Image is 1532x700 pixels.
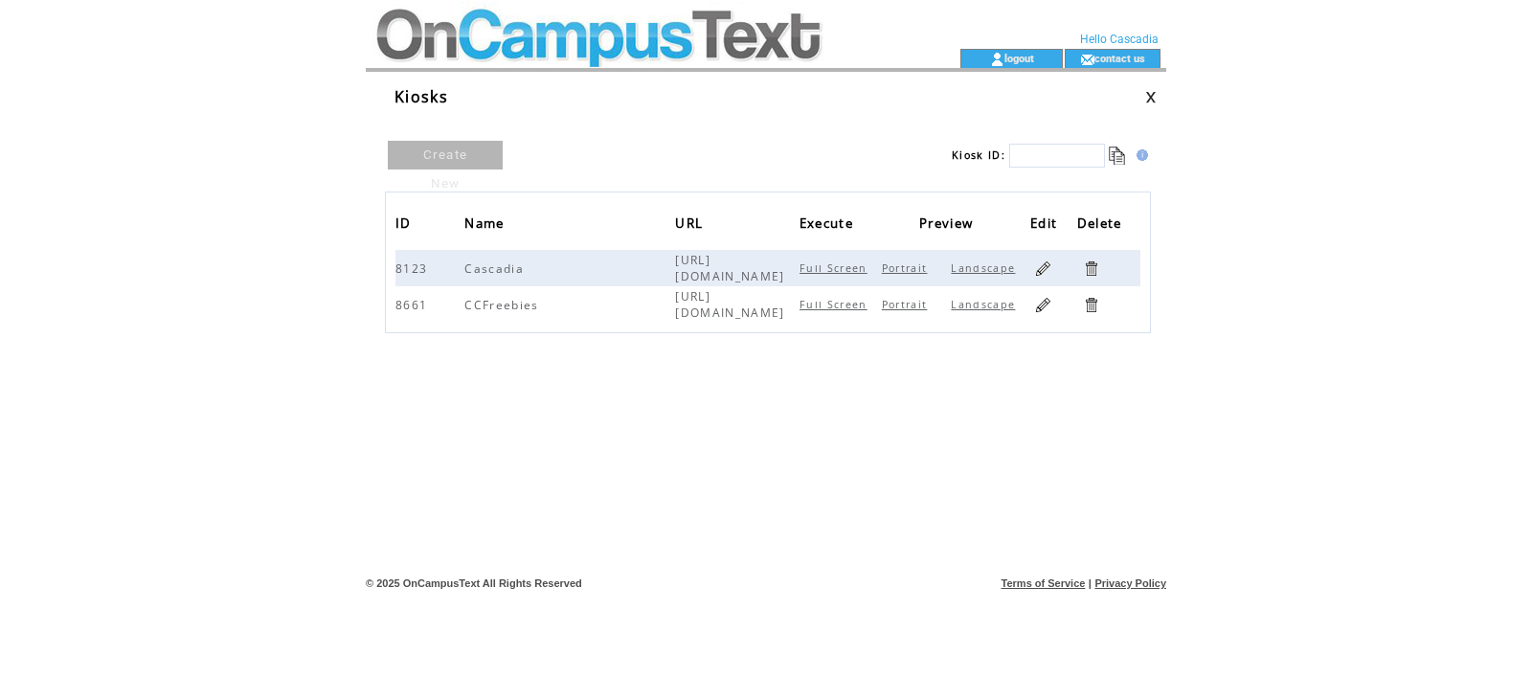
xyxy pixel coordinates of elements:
span: 8661 [395,297,432,313]
span: CCFreebies [464,297,543,313]
span: Hello Cascadia [1080,33,1159,46]
a: Portrait [882,261,933,275]
span: ID [395,210,417,241]
span: Execute [800,210,858,241]
span: 8123 [395,260,432,277]
a: Name [464,216,508,228]
a: Portrait [882,298,933,311]
span: Edit [1030,210,1062,241]
img: contact_us_icon.gif [1080,52,1094,67]
img: account_icon.gif [990,52,1004,67]
span: Kiosk ID: [952,148,1005,162]
span: [URL][DOMAIN_NAME] [675,288,789,321]
a: Click to delete [1082,296,1100,314]
span: Name [464,210,508,241]
a: Create New [388,141,503,169]
span: Cascadia [464,260,529,277]
a: Terms of Service [1002,577,1086,589]
a: Landscape [951,298,1020,311]
a: Click to delete [1082,260,1100,278]
img: help.gif [1131,149,1148,161]
a: logout [1004,52,1034,64]
span: [URL][DOMAIN_NAME] [675,252,789,284]
span: | [1089,577,1092,589]
span: Kiosks [394,86,448,107]
span: URL [675,210,708,241]
a: Full Screen [800,298,872,311]
a: contact us [1094,52,1145,64]
a: Landscape [951,261,1020,275]
a: Privacy Policy [1094,577,1166,589]
a: ID [395,216,417,228]
span: Delete [1077,210,1127,241]
span: © 2025 OnCampusText All Rights Reserved [366,577,582,589]
span: Preview [919,210,978,241]
a: Full Screen [800,261,872,275]
a: Click to edit [1034,260,1052,278]
a: Click to edit [1034,296,1052,314]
